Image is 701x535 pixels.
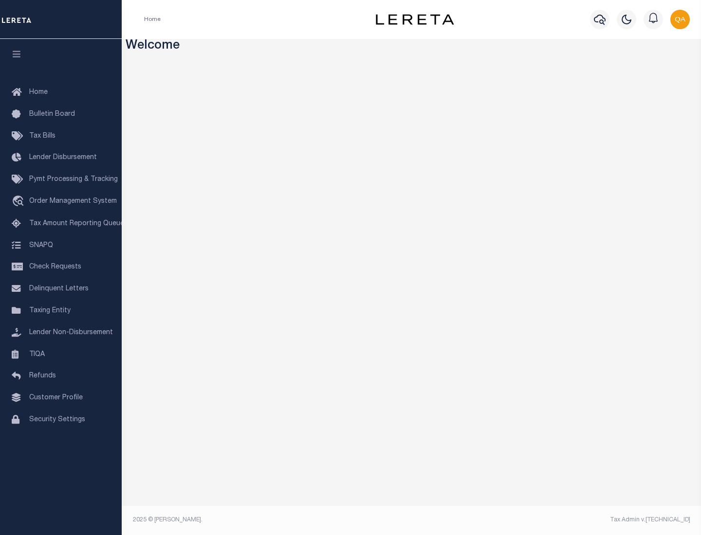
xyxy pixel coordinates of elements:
span: Home [29,89,48,96]
span: Bulletin Board [29,111,75,118]
span: Delinquent Letters [29,285,89,292]
span: Customer Profile [29,394,83,401]
span: SNAPQ [29,242,53,249]
span: Refunds [29,373,56,379]
img: logo-dark.svg [376,14,454,25]
span: Tax Bills [29,133,55,140]
span: TIQA [29,351,45,357]
span: Taxing Entity [29,307,71,314]
i: travel_explore [12,196,27,208]
h3: Welcome [126,39,698,54]
span: Lender Disbursement [29,154,97,161]
div: 2025 © [PERSON_NAME]. [126,516,412,524]
li: Home [144,15,161,24]
div: Tax Admin v.[TECHNICAL_ID] [419,516,690,524]
span: Tax Amount Reporting Queue [29,220,124,227]
img: svg+xml;base64,PHN2ZyB4bWxucz0iaHR0cDovL3d3dy53My5vcmcvMjAwMC9zdmciIHBvaW50ZXItZXZlbnRzPSJub25lIi... [670,10,690,29]
span: Check Requests [29,264,81,270]
span: Order Management System [29,198,117,205]
span: Security Settings [29,416,85,423]
span: Pymt Processing & Tracking [29,176,118,183]
span: Lender Non-Disbursement [29,329,113,336]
